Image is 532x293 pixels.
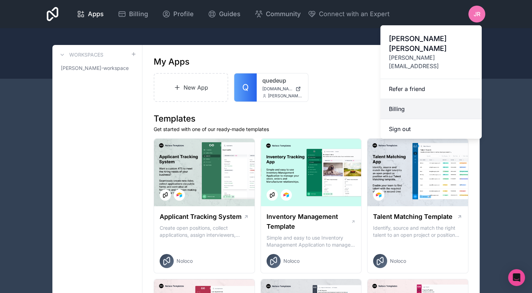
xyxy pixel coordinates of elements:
[58,62,136,74] a: [PERSON_NAME]-workspace
[380,119,482,139] button: Sign out
[112,6,154,22] a: Billing
[173,9,194,19] span: Profile
[373,224,462,239] p: Identify, source and match the right talent to an open project or position with our Talent Matchi...
[177,258,193,265] span: Noloco
[154,113,468,124] h1: Templates
[262,86,302,92] a: [DOMAIN_NAME]
[268,93,302,99] span: [PERSON_NAME][EMAIL_ADDRESS]
[58,51,103,59] a: Workspaces
[283,258,300,265] span: Noloco
[154,56,190,67] h1: My Apps
[249,6,306,22] a: Community
[283,192,289,198] img: Airtable Logo
[390,258,406,265] span: Noloco
[380,79,482,99] a: Refer a friend
[266,9,301,19] span: Community
[262,76,302,85] a: quedeup
[389,53,473,70] span: [PERSON_NAME][EMAIL_ADDRESS]
[267,212,351,232] h1: Inventory Management Template
[308,9,390,19] button: Connect with an Expert
[508,269,525,286] div: Open Intercom Messenger
[154,73,228,102] a: New App
[234,73,257,102] a: Q
[267,234,356,248] p: Simple and easy to use Inventory Management Application to manage your stock, orders and Manufact...
[154,126,468,133] p: Get started with one of our ready-made templates
[69,51,103,58] h3: Workspaces
[129,9,148,19] span: Billing
[380,99,482,119] a: Billing
[242,82,249,93] span: Q
[202,6,246,22] a: Guides
[71,6,109,22] a: Apps
[160,224,249,239] p: Create open positions, collect applications, assign interviewers, centralise candidate feedback a...
[156,6,199,22] a: Profile
[160,212,242,222] h1: Applicant Tracking System
[262,86,293,92] span: [DOMAIN_NAME]
[474,10,480,18] span: Jr
[373,212,453,222] h1: Talent Matching Template
[319,9,390,19] span: Connect with an Expert
[389,34,473,53] span: [PERSON_NAME] [PERSON_NAME]
[219,9,241,19] span: Guides
[88,9,104,19] span: Apps
[61,65,129,72] span: [PERSON_NAME]-workspace
[376,192,382,198] img: Airtable Logo
[177,192,182,198] img: Airtable Logo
